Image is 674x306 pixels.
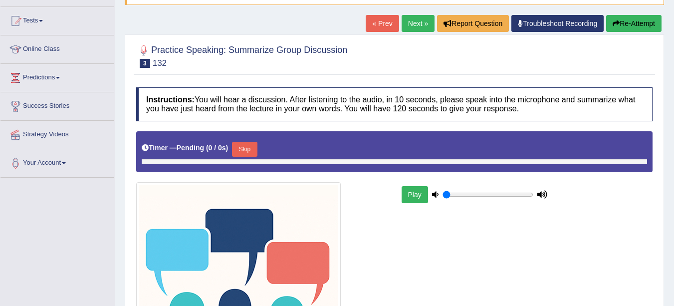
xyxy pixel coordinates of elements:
a: Success Stories [0,92,114,117]
button: Play [402,186,428,203]
b: ) [226,144,228,152]
a: Predictions [0,64,114,89]
b: Instructions: [146,95,195,104]
button: Re-Attempt [606,15,662,32]
a: Troubleshoot Recording [511,15,604,32]
a: Strategy Videos [0,121,114,146]
a: Online Class [0,35,114,60]
b: 0 / 0s [209,144,226,152]
h2: Practice Speaking: Summarize Group Discussion [136,43,347,68]
a: Tests [0,7,114,32]
button: Report Question [437,15,509,32]
b: ( [206,144,209,152]
h5: Timer — [142,144,228,152]
button: Skip [232,142,257,157]
b: Pending [177,144,204,152]
small: 132 [153,58,167,68]
a: Your Account [0,149,114,174]
span: 3 [140,59,150,68]
a: Next » [402,15,435,32]
h4: You will hear a discussion. After listening to the audio, in 10 seconds, please speak into the mi... [136,87,653,121]
a: « Prev [366,15,399,32]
